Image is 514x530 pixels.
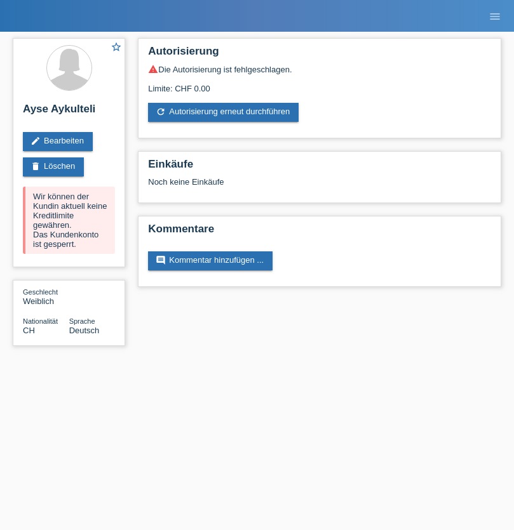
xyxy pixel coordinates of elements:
i: star_border [111,41,122,53]
span: Geschlecht [23,288,58,296]
div: Weiblich [23,287,69,306]
div: Die Autorisierung ist fehlgeschlagen. [148,64,491,74]
div: Noch keine Einkäufe [148,177,491,196]
span: Sprache [69,317,95,325]
a: refreshAutorisierung erneut durchführen [148,103,299,122]
div: Limite: CHF 0.00 [148,74,491,93]
span: Nationalität [23,317,58,325]
i: delete [30,161,41,171]
h2: Einkäufe [148,158,491,177]
a: editBearbeiten [23,132,93,151]
a: menu [482,12,508,20]
h2: Autorisierung [148,45,491,64]
div: Wir können der Kundin aktuell keine Kreditlimite gewähren. Das Kundenkonto ist gesperrt. [23,187,115,254]
h2: Kommentare [148,223,491,242]
span: Deutsch [69,326,100,335]
a: star_border [111,41,122,55]
span: Schweiz [23,326,35,335]
i: refresh [156,107,166,117]
i: comment [156,255,166,265]
i: warning [148,64,158,74]
a: deleteLöschen [23,157,84,176]
i: edit [30,136,41,146]
a: commentKommentar hinzufügen ... [148,251,273,270]
i: menu [489,10,501,23]
h2: Ayse Aykulteli [23,103,115,122]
